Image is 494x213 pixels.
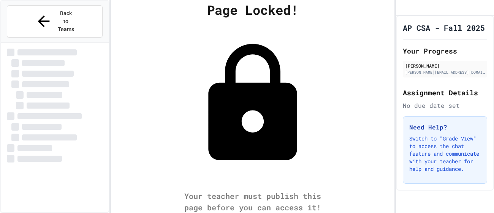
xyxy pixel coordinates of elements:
[403,101,487,110] div: No due date set
[57,9,75,33] span: Back to Teams
[409,135,481,173] p: Switch to "Grade View" to access the chat feature and communicate with your teacher for help and ...
[409,123,481,132] h3: Need Help?
[7,5,103,38] button: Back to Teams
[177,190,329,213] div: Your teacher must publish this page before you can access it!
[403,46,487,56] h2: Your Progress
[403,87,487,98] h2: Assignment Details
[405,69,485,75] div: [PERSON_NAME][EMAIL_ADDRESS][DOMAIN_NAME]
[403,22,485,33] h1: AP CSA - Fall 2025
[405,62,485,69] div: [PERSON_NAME]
